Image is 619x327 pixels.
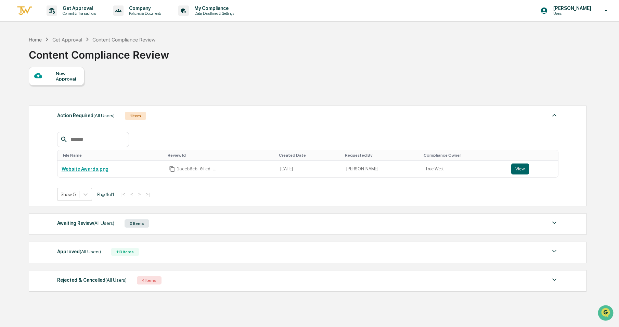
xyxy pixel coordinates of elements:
iframe: Open customer support [597,304,616,323]
div: New Approval [56,71,79,82]
td: True West [421,161,507,177]
td: [DATE] [276,161,343,177]
div: Home [29,37,42,43]
p: Company [124,5,165,11]
span: Page 1 of 1 [97,192,114,197]
div: Toggle SortBy [168,153,273,158]
button: Start new chat [116,54,125,63]
a: View [511,163,554,174]
img: caret [550,276,558,284]
p: Policies & Documents [124,11,165,16]
p: Users [548,11,595,16]
p: My Compliance [189,5,237,11]
button: View [511,163,529,174]
div: 🖐️ [7,87,12,93]
span: (All Users) [80,249,101,254]
span: (All Users) [93,220,114,226]
a: Website Awards.png [62,166,108,172]
p: Data, Deadlines & Settings [189,11,237,16]
span: Attestations [56,86,85,93]
div: 4 Items [137,276,162,284]
p: Content & Transactions [57,11,100,16]
a: Powered byPylon [48,116,83,121]
button: |< [119,191,127,197]
div: 🔎 [7,100,12,106]
span: Pylon [68,116,83,121]
button: < [128,191,135,197]
div: Toggle SortBy [345,153,418,158]
span: (All Users) [93,113,115,118]
div: Content Compliance Review [92,37,155,43]
td: [PERSON_NAME] [342,161,421,177]
div: Toggle SortBy [279,153,340,158]
div: 1 Item [125,112,146,120]
p: Get Approval [57,5,100,11]
img: caret [550,111,558,119]
a: 🗄️Attestations [47,84,88,96]
span: Preclearance [14,86,44,93]
span: 1aceb6cb-0fcd-4a01-9888-e65f7387945d [177,166,218,172]
div: 0 Items [125,219,149,228]
span: (All Users) [105,277,127,283]
button: >| [144,191,152,197]
div: 113 Items [111,248,139,256]
p: How can we help? [7,14,125,25]
div: Rejected & Cancelled [57,276,127,284]
span: Copy Id [169,166,175,172]
img: caret [550,247,558,255]
div: We're available if you need us! [23,59,87,65]
div: Start new chat [23,52,112,59]
img: caret [550,219,558,227]
img: 1746055101610-c473b297-6a78-478c-a979-82029cc54cd1 [7,52,19,65]
div: Toggle SortBy [513,153,555,158]
div: Get Approval [52,37,82,43]
div: Awaiting Review [57,219,114,228]
div: Toggle SortBy [424,153,504,158]
div: Toggle SortBy [63,153,163,158]
a: 🖐️Preclearance [4,84,47,96]
div: Content Compliance Review [29,43,169,61]
div: 🗄️ [50,87,55,93]
span: Data Lookup [14,99,43,106]
button: > [136,191,143,197]
img: logo [16,5,33,16]
p: [PERSON_NAME] [548,5,595,11]
div: Approved [57,247,101,256]
a: 🔎Data Lookup [4,97,46,109]
div: Action Required [57,111,115,120]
